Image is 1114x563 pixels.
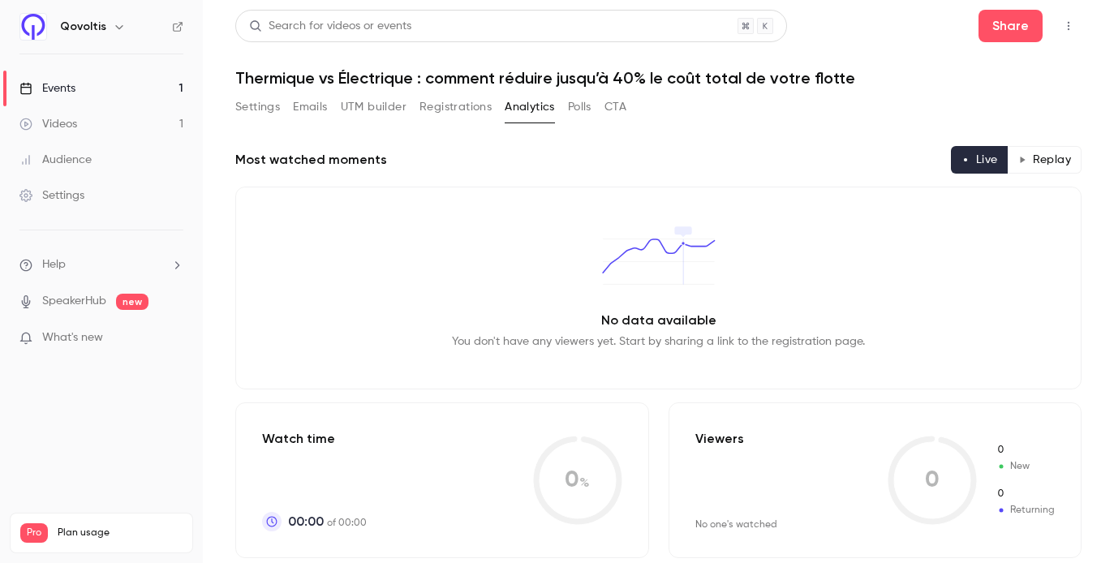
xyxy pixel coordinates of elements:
h6: Qovoltis [60,19,106,35]
span: Returning [996,503,1055,518]
button: Settings [235,94,280,120]
p: of 00:00 [288,512,367,531]
p: No data available [601,311,716,330]
div: Settings [19,187,84,204]
button: Share [979,10,1043,42]
span: What's new [42,329,103,346]
span: New [996,443,1055,458]
span: Plan usage [58,526,183,539]
div: Events [19,80,75,97]
button: CTA [604,94,626,120]
h1: Thermique vs Électrique : comment réduire jusqu’à 40% le coût total de votre flotte [235,68,1082,88]
p: Watch time [262,429,367,449]
p: Viewers [695,429,744,449]
iframe: Noticeable Trigger [164,331,183,346]
div: No one's watched [695,518,777,531]
li: help-dropdown-opener [19,256,183,273]
h2: Most watched moments [235,150,387,170]
span: New [996,459,1055,474]
div: Search for videos or events [249,18,411,35]
img: Qovoltis [20,14,46,40]
a: SpeakerHub [42,293,106,310]
div: Audience [19,152,92,168]
span: new [116,294,148,310]
span: Pro [20,523,48,543]
p: You don't have any viewers yet. Start by sharing a link to the registration page. [452,333,865,350]
button: Analytics [505,94,555,120]
span: 00:00 [288,512,324,531]
button: UTM builder [341,94,406,120]
button: Emails [293,94,327,120]
button: Live [951,146,1009,174]
button: Replay [1008,146,1082,174]
button: Polls [568,94,591,120]
div: Videos [19,116,77,132]
span: Returning [996,487,1055,501]
span: Help [42,256,66,273]
button: Registrations [419,94,492,120]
